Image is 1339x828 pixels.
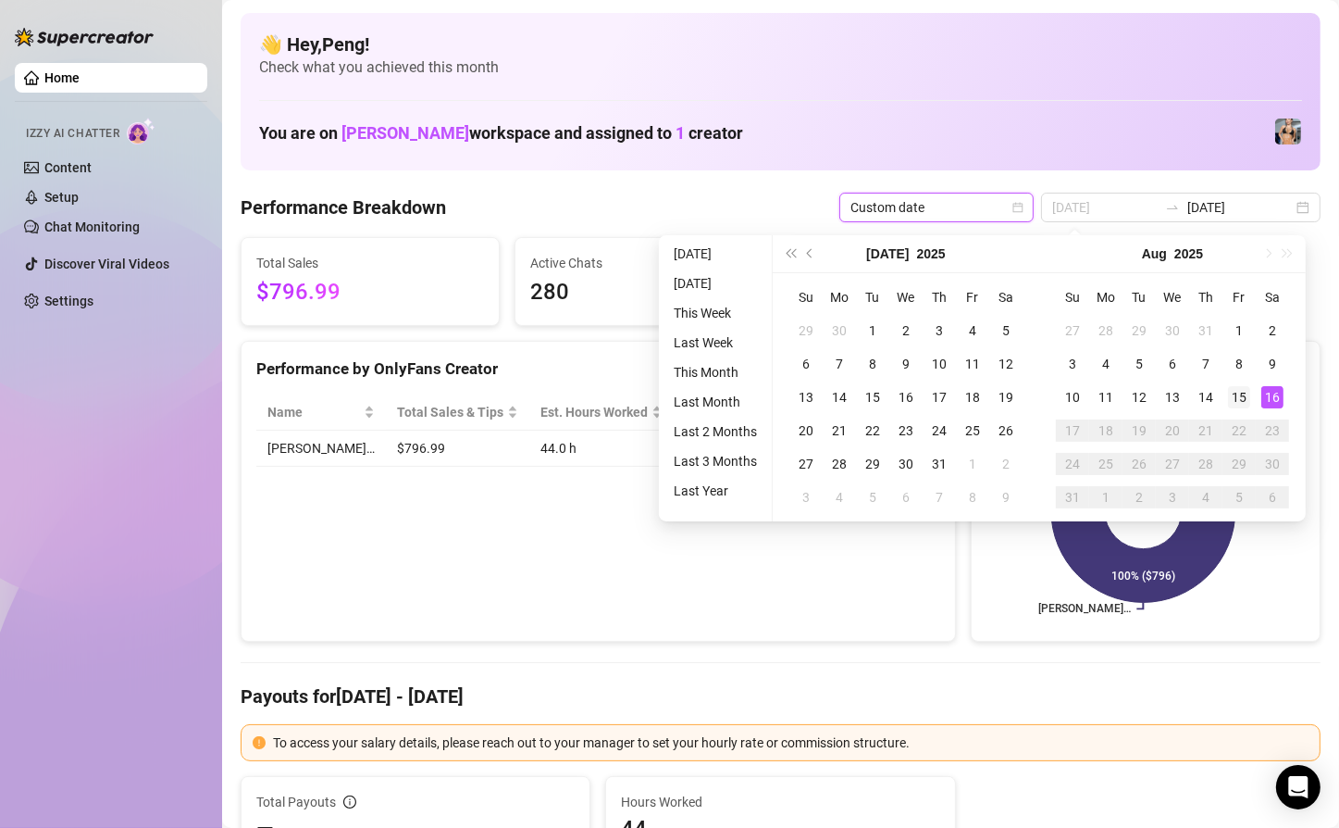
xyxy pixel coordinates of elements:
[1095,320,1117,342] div: 28
[995,486,1017,508] div: 9
[956,414,989,447] td: 2025-07-25
[1256,314,1289,347] td: 2025-08-02
[44,257,169,271] a: Discover Viral Videos
[795,386,817,408] div: 13
[961,320,984,342] div: 4
[44,190,79,205] a: Setup
[1222,447,1256,481] td: 2025-08-29
[995,420,1017,442] div: 26
[256,275,484,310] span: $796.99
[1056,414,1089,447] td: 2025-08-17
[789,281,823,314] th: Su
[1156,481,1189,514] td: 2025-09-03
[1275,119,1301,144] img: Veronica
[923,314,956,347] td: 2025-07-03
[862,420,884,442] div: 22
[995,353,1017,375] div: 12
[1056,347,1089,381] td: 2025-08-03
[44,294,93,308] a: Settings
[961,453,984,475] div: 1
[1256,447,1289,481] td: 2025-08-30
[621,792,939,812] span: Hours Worked
[44,220,140,234] a: Chat Monitoring
[828,353,850,375] div: 7
[256,431,386,467] td: [PERSON_NAME]…
[828,386,850,408] div: 14
[889,314,923,347] td: 2025-07-02
[1122,347,1156,381] td: 2025-08-05
[989,347,1023,381] td: 2025-07-12
[856,414,889,447] td: 2025-07-22
[1156,347,1189,381] td: 2025-08-06
[789,447,823,481] td: 2025-07-27
[1061,353,1084,375] div: 3
[889,481,923,514] td: 2025-08-06
[828,320,850,342] div: 30
[823,481,856,514] td: 2025-08-04
[862,453,884,475] div: 29
[1061,420,1084,442] div: 17
[529,431,674,467] td: 44.0 h
[889,414,923,447] td: 2025-07-23
[1256,281,1289,314] th: Sa
[1122,447,1156,481] td: 2025-08-26
[856,381,889,414] td: 2025-07-15
[956,314,989,347] td: 2025-07-04
[1261,386,1283,408] div: 16
[1161,453,1184,475] div: 27
[1089,381,1122,414] td: 2025-08-11
[1256,414,1289,447] td: 2025-08-23
[1095,386,1117,408] div: 11
[1128,386,1150,408] div: 12
[1222,414,1256,447] td: 2025-08-22
[241,684,1320,709] h4: Payouts for [DATE] - [DATE]
[1056,281,1089,314] th: Su
[1122,481,1156,514] td: 2025-09-02
[1156,447,1189,481] td: 2025-08-27
[862,353,884,375] div: 8
[1256,481,1289,514] td: 2025-09-06
[1195,420,1217,442] div: 21
[1156,381,1189,414] td: 2025-08-13
[989,381,1023,414] td: 2025-07-19
[789,481,823,514] td: 2025-08-03
[928,486,950,508] div: 7
[923,347,956,381] td: 2025-07-10
[923,414,956,447] td: 2025-07-24
[253,736,266,749] span: exclamation-circle
[956,347,989,381] td: 2025-07-11
[1156,414,1189,447] td: 2025-08-20
[923,481,956,514] td: 2025-08-07
[666,332,764,354] li: Last Week
[828,486,850,508] div: 4
[1228,386,1250,408] div: 15
[1095,420,1117,442] div: 18
[676,123,685,143] span: 1
[259,57,1302,78] span: Check what you achieved this month
[1128,453,1150,475] div: 26
[928,386,950,408] div: 17
[1165,200,1180,215] span: to
[823,381,856,414] td: 2025-07-14
[1061,386,1084,408] div: 10
[1161,486,1184,508] div: 3
[1261,486,1283,508] div: 6
[850,194,1023,221] span: Custom date
[923,381,956,414] td: 2025-07-17
[1195,453,1217,475] div: 28
[789,347,823,381] td: 2025-07-06
[1061,320,1084,342] div: 27
[1261,420,1283,442] div: 23
[889,347,923,381] td: 2025-07-09
[273,733,1308,753] div: To access your salary details, please reach out to your manager to set your hourly rate or commis...
[789,314,823,347] td: 2025-06-29
[961,353,984,375] div: 11
[889,381,923,414] td: 2025-07-16
[1089,447,1122,481] td: 2025-08-25
[956,381,989,414] td: 2025-07-18
[856,281,889,314] th: Tu
[789,414,823,447] td: 2025-07-20
[666,391,764,413] li: Last Month
[862,486,884,508] div: 5
[856,481,889,514] td: 2025-08-05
